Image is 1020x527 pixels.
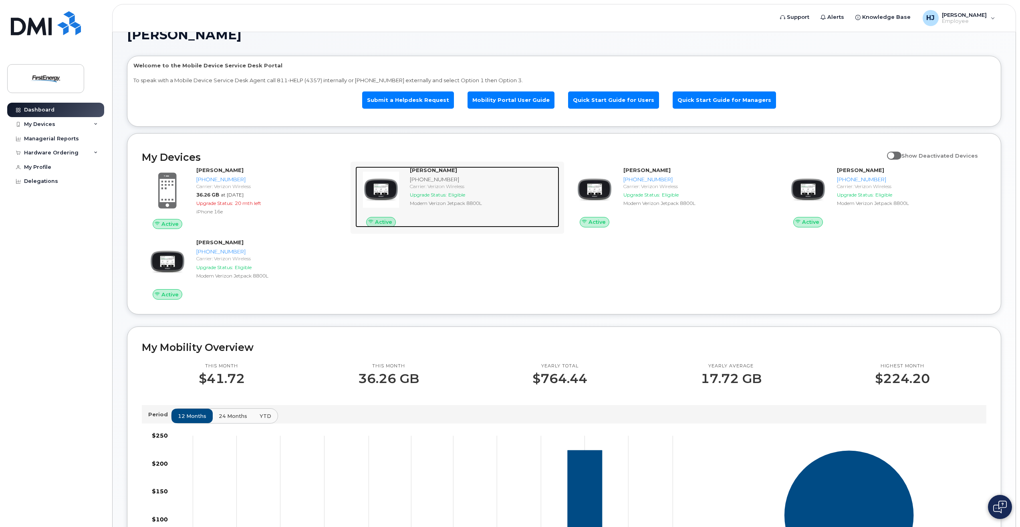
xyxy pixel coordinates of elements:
strong: [PERSON_NAME] [837,167,884,173]
span: Upgrade Status: [196,264,233,270]
span: Active [161,220,179,228]
strong: [PERSON_NAME] [623,167,671,173]
span: HJ [926,13,935,23]
span: Active [161,291,179,298]
input: Show Deactivated Devices [887,148,893,154]
strong: [PERSON_NAME] [196,239,244,245]
span: YTD [260,412,271,420]
span: Show Deactivated Devices [901,152,978,159]
span: Active [375,218,392,226]
p: Highest month [875,363,930,369]
span: Upgrade Status: [623,192,660,198]
a: Active[PERSON_NAME][PHONE_NUMBER]Carrier: Verizon Wireless36.26 GBat [DATE]Upgrade Status:20 mth ... [142,166,346,229]
span: at [DATE] [221,192,244,198]
h2: My Mobility Overview [142,341,986,353]
p: This month [199,363,245,369]
a: Quick Start Guide for Users [568,91,659,109]
div: Modem Verizon Jetpack 8800L [623,200,770,207]
tspan: $100 [152,516,168,523]
div: Carrier: Verizon Wireless [837,183,983,190]
span: Active [802,218,819,226]
p: Yearly average [701,363,762,369]
a: Active[PERSON_NAME][PHONE_NUMBER]Carrier: Verizon WirelessUpgrade Status:EligibleModem Verizon Je... [142,239,346,300]
img: image20231002-3703462-zs44o9.jpeg [362,170,400,209]
a: Submit a Helpdesk Request [362,91,454,109]
tspan: $250 [152,432,168,439]
p: Yearly total [532,363,587,369]
div: Harris, Jordan L [917,10,1001,26]
p: This month [358,363,419,369]
div: Carrier: Verizon Wireless [410,183,556,190]
span: Eligible [448,192,465,198]
div: [PHONE_NUMBER] [410,176,556,183]
div: Carrier: Verizon Wireless [623,183,770,190]
span: Eligible [662,192,679,198]
a: Support [774,9,815,25]
span: Upgrade Status: [837,192,874,198]
div: [PHONE_NUMBER] [623,176,770,183]
span: Eligible [875,192,892,198]
a: Active[PERSON_NAME][PHONE_NUMBER]Carrier: Verizon WirelessUpgrade Status:EligibleModem Verizon Je... [569,166,773,227]
span: Upgrade Status: [410,192,447,198]
div: Modem Verizon Jetpack 8800L [196,272,343,279]
span: Alerts [827,13,844,21]
strong: [PERSON_NAME] [410,167,457,173]
span: Upgrade Status: [196,200,233,206]
div: Carrier: Verizon Wireless [196,183,343,190]
div: Modem Verizon Jetpack 8800L [410,200,556,207]
span: Eligible [235,264,252,270]
img: Open chat [993,501,1007,513]
span: Support [787,13,809,21]
span: 24 months [219,412,247,420]
div: [PHONE_NUMBER] [196,176,343,183]
div: [PHONE_NUMBER] [196,248,343,255]
div: Modem Verizon Jetpack 8800L [837,200,983,207]
a: Active[PERSON_NAME][PHONE_NUMBER]Carrier: Verizon WirelessUpgrade Status:EligibleModem Verizon Je... [782,166,986,227]
span: 36.26 GB [196,192,219,198]
a: Knowledge Base [850,9,916,25]
span: 20 mth left [235,200,261,206]
h2: My Devices [142,151,883,163]
p: Period [148,411,171,418]
img: image20231002-3703462-zs44o9.jpeg [148,243,187,281]
img: image20231002-3703462-zs44o9.jpeg [789,170,827,209]
p: 36.26 GB [358,371,419,386]
span: Employee [942,18,987,24]
span: [PERSON_NAME] [127,29,242,41]
p: Welcome to the Mobile Device Service Desk Portal [133,62,995,69]
p: $764.44 [532,371,587,386]
p: To speak with a Mobile Device Service Desk Agent call 811-HELP (4357) internally or [PHONE_NUMBER... [133,77,995,84]
p: $224.20 [875,371,930,386]
span: [PERSON_NAME] [942,12,987,18]
a: Quick Start Guide for Managers [673,91,776,109]
span: Active [589,218,606,226]
tspan: $200 [152,460,168,467]
a: Alerts [815,9,850,25]
tspan: $150 [152,488,168,495]
div: [PHONE_NUMBER] [837,176,983,183]
span: Knowledge Base [862,13,911,21]
div: iPhone 16e [196,208,343,215]
p: 17.72 GB [701,371,762,386]
img: image20231002-3703462-zs44o9.jpeg [575,170,614,209]
div: Carrier: Verizon Wireless [196,255,343,262]
a: Active[PERSON_NAME][PHONE_NUMBER]Carrier: Verizon WirelessUpgrade Status:EligibleModem Verizon Je... [355,166,559,227]
p: $41.72 [199,371,245,386]
a: Mobility Portal User Guide [468,91,554,109]
strong: [PERSON_NAME] [196,167,244,173]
